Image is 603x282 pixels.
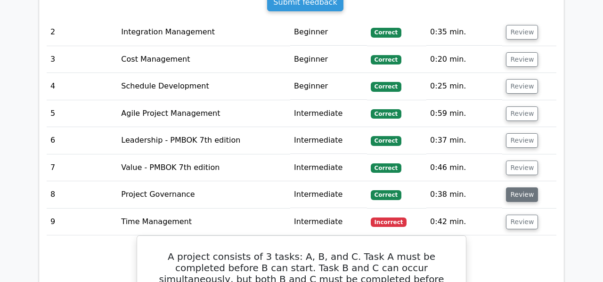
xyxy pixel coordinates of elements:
button: Review [506,161,538,175]
button: Review [506,215,538,229]
td: Intermediate [290,209,367,235]
td: 0:46 min. [426,154,502,181]
td: Leadership - PMBOK 7th edition [117,127,290,154]
button: Review [506,25,538,40]
button: Review [506,79,538,94]
button: Review [506,106,538,121]
span: Correct [371,163,401,173]
td: 0:35 min. [426,19,502,46]
td: Schedule Development [117,73,290,100]
td: Agile Project Management [117,100,290,127]
td: Intermediate [290,181,367,208]
span: Correct [371,136,401,145]
button: Review [506,52,538,67]
td: 3 [47,46,117,73]
td: 9 [47,209,117,235]
td: 0:42 min. [426,209,502,235]
td: Time Management [117,209,290,235]
td: 2 [47,19,117,46]
span: Incorrect [371,218,407,227]
td: Beginner [290,46,367,73]
span: Correct [371,28,401,37]
td: 4 [47,73,117,100]
span: Correct [371,190,401,200]
td: Integration Management [117,19,290,46]
td: 0:59 min. [426,100,502,127]
td: 6 [47,127,117,154]
td: 8 [47,181,117,208]
td: 0:25 min. [426,73,502,100]
td: Value - PMBOK 7th edition [117,154,290,181]
td: 0:38 min. [426,181,502,208]
td: Intermediate [290,100,367,127]
td: Beginner [290,73,367,100]
td: 0:37 min. [426,127,502,154]
td: Intermediate [290,154,367,181]
td: 0:20 min. [426,46,502,73]
td: 5 [47,100,117,127]
td: Project Governance [117,181,290,208]
button: Review [506,133,538,148]
button: Review [506,187,538,202]
td: Cost Management [117,46,290,73]
td: Beginner [290,19,367,46]
td: 7 [47,154,117,181]
span: Correct [371,109,401,119]
span: Correct [371,55,401,64]
td: Intermediate [290,127,367,154]
span: Correct [371,82,401,91]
